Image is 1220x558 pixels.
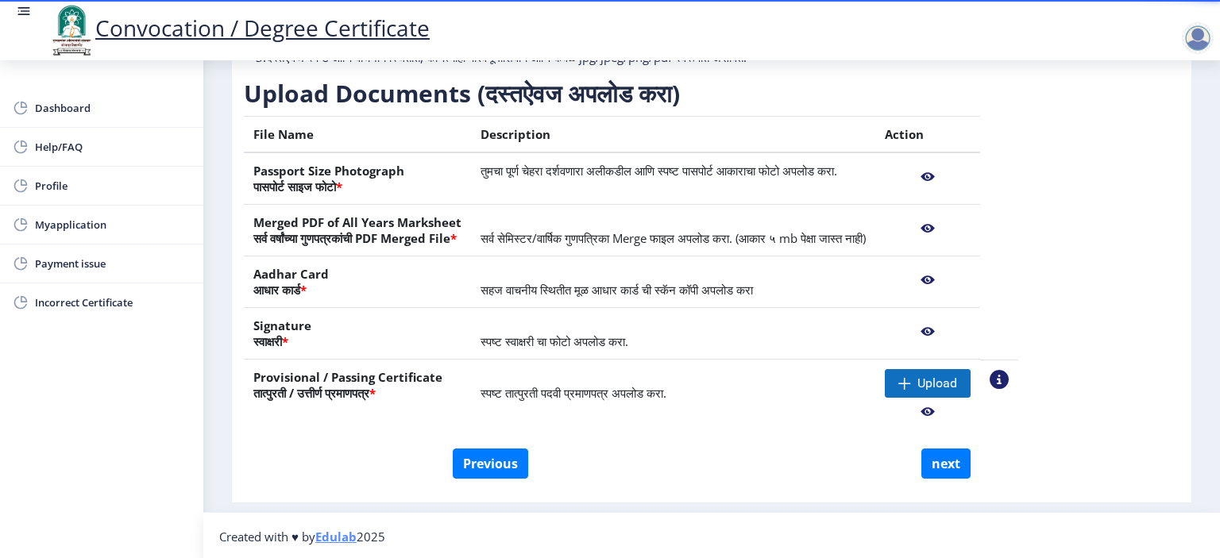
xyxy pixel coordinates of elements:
[453,448,528,479] button: Previous
[481,282,753,298] span: सहज वाचनीय स्थितीत मूळ आधार कार्ड ची स्कॅन कॉपी अपलोड करा
[990,370,1009,389] nb-action: View Sample PDC
[481,230,866,246] span: सर्व सेमिस्टर/वार्षिक गुणपत्रिका Merge फाइल अपलोड करा. (आकार ५ mb पेक्षा जास्त नाही)
[315,529,357,545] a: Edulab
[921,448,971,479] button: next
[244,308,471,360] th: Signature स्वाक्षरी
[481,333,628,349] span: स्पष्ट स्वाक्षरी चा फोटो अपलोड करा.
[885,214,971,243] nb-action: View File
[244,117,471,153] th: File Name
[35,137,191,156] span: Help/FAQ
[244,360,471,436] th: Provisional / Passing Certificate तात्पुरती / उत्तीर्ण प्रमाणपत्र
[917,375,957,391] span: Upload
[35,98,191,117] span: Dashboard
[471,152,875,205] td: तुमचा पूर्ण चेहरा दर्शवणारा अलीकडील आणि स्पष्ट पासपोर्ट आकाराचा फोटो अपलोड करा.
[35,215,191,234] span: Myapplication
[244,205,471,256] th: Merged PDF of All Years Marksheet सर्व वर्षांच्या गुणपत्रकांची PDF Merged File
[35,293,191,312] span: Incorrect Certificate
[885,398,971,426] nb-action: View File
[35,254,191,273] span: Payment issue
[481,385,666,401] span: स्पष्ट तात्पुरती पदवी प्रमाणपत्र अपलोड करा.
[48,3,95,57] img: logo
[244,78,1018,110] h3: Upload Documents (दस्तऐवज अपलोड करा)
[244,152,471,205] th: Passport Size Photograph पासपोर्ट साइज फोटो
[885,163,971,191] nb-action: View File
[885,317,971,346] nb-action: View File
[244,256,471,308] th: Aadhar Card आधार कार्ड
[219,529,385,545] span: Created with ♥ by 2025
[35,176,191,195] span: Profile
[885,266,971,294] nb-action: View File
[48,13,430,43] a: Convocation / Degree Certificate
[875,117,980,153] th: Action
[471,117,875,153] th: Description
